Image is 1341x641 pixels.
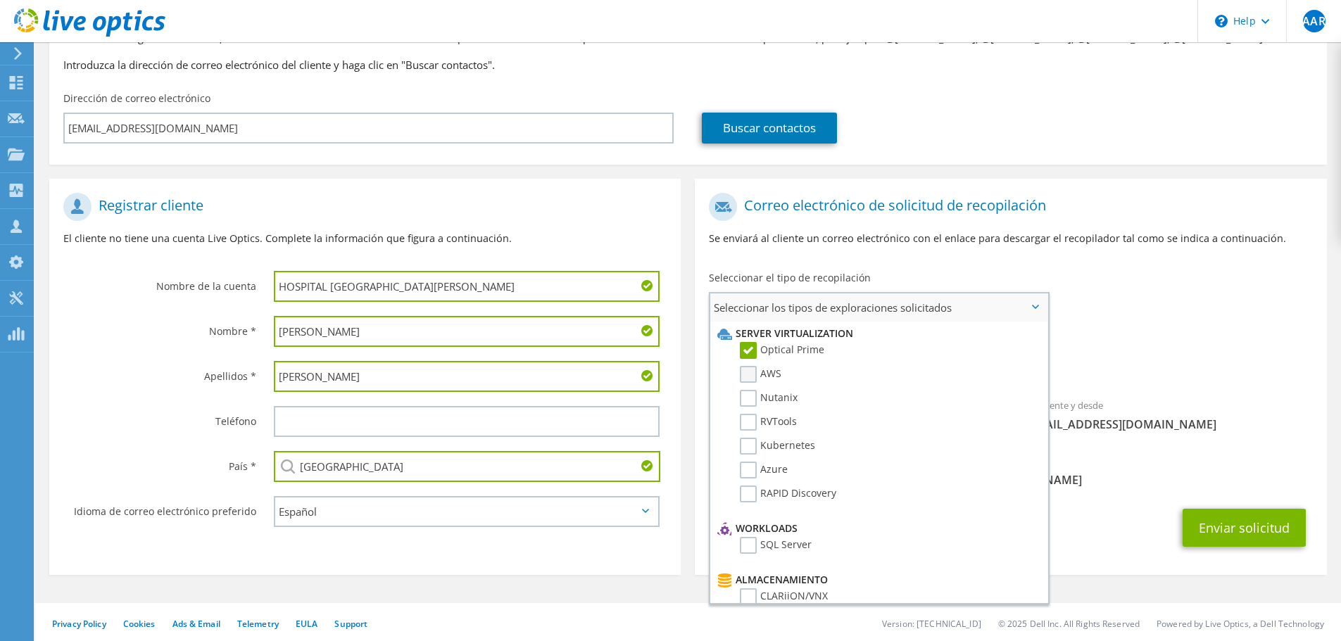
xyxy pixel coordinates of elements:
a: Privacy Policy [52,618,106,630]
span: [EMAIL_ADDRESS][DOMAIN_NAME] [1025,417,1313,432]
label: País * [63,451,256,474]
a: Telemetry [237,618,279,630]
label: Optical Prime [740,342,824,359]
a: Support [334,618,367,630]
div: Remitente y desde [1011,391,1327,439]
label: Nutanix [740,390,798,407]
li: Version: [TECHNICAL_ID] [882,618,981,630]
li: Almacenamiento [714,571,1040,588]
label: Nombre * [63,316,256,338]
p: El cliente no tiene una cuenta Live Optics. Complete la información que figura a continuación. [63,231,667,246]
div: Para [695,391,1011,439]
svg: \n [1215,15,1228,27]
li: Workloads [714,520,1040,537]
h1: Registrar cliente [63,193,660,221]
li: © 2025 Dell Inc. All Rights Reserved [998,618,1140,630]
label: RAPID Discovery [740,485,836,502]
label: Kubernetes [740,438,815,455]
a: Cookies [123,618,156,630]
label: CLARiiON/VNX [740,588,828,605]
label: SQL Server [740,537,812,554]
div: CC y Responder a [695,446,1326,495]
span: AAR [1303,10,1326,32]
a: Ads & Email [172,618,220,630]
h3: Introduzca la dirección de correo electrónico del cliente y haga clic en "Buscar contactos". [63,57,1313,72]
span: Seleccionar los tipos de exploraciones solicitados [710,293,1047,322]
p: Se enviará al cliente un correo electrónico con el enlace para descargar el recopilador tal como ... [709,231,1312,246]
label: Nombre de la cuenta [63,271,256,293]
label: Teléfono [63,406,256,429]
button: Enviar solicitud [1183,509,1306,547]
a: Buscar contactos [702,113,837,144]
h1: Correo electrónico de solicitud de recopilación [709,193,1305,221]
a: EULA [296,618,317,630]
li: Server Virtualization [714,325,1040,342]
label: Azure [740,462,788,478]
label: AWS [740,366,781,383]
label: Idioma de correo electrónico preferido [63,496,256,519]
div: Recopilaciones solicitadas [695,327,1326,383]
label: Seleccionar el tipo de recopilación [709,271,871,285]
li: Powered by Live Optics, a Dell Technology [1157,618,1324,630]
label: RVTools [740,414,797,431]
label: Dirección de correo electrónico [63,91,210,106]
label: Apellidos * [63,361,256,383]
